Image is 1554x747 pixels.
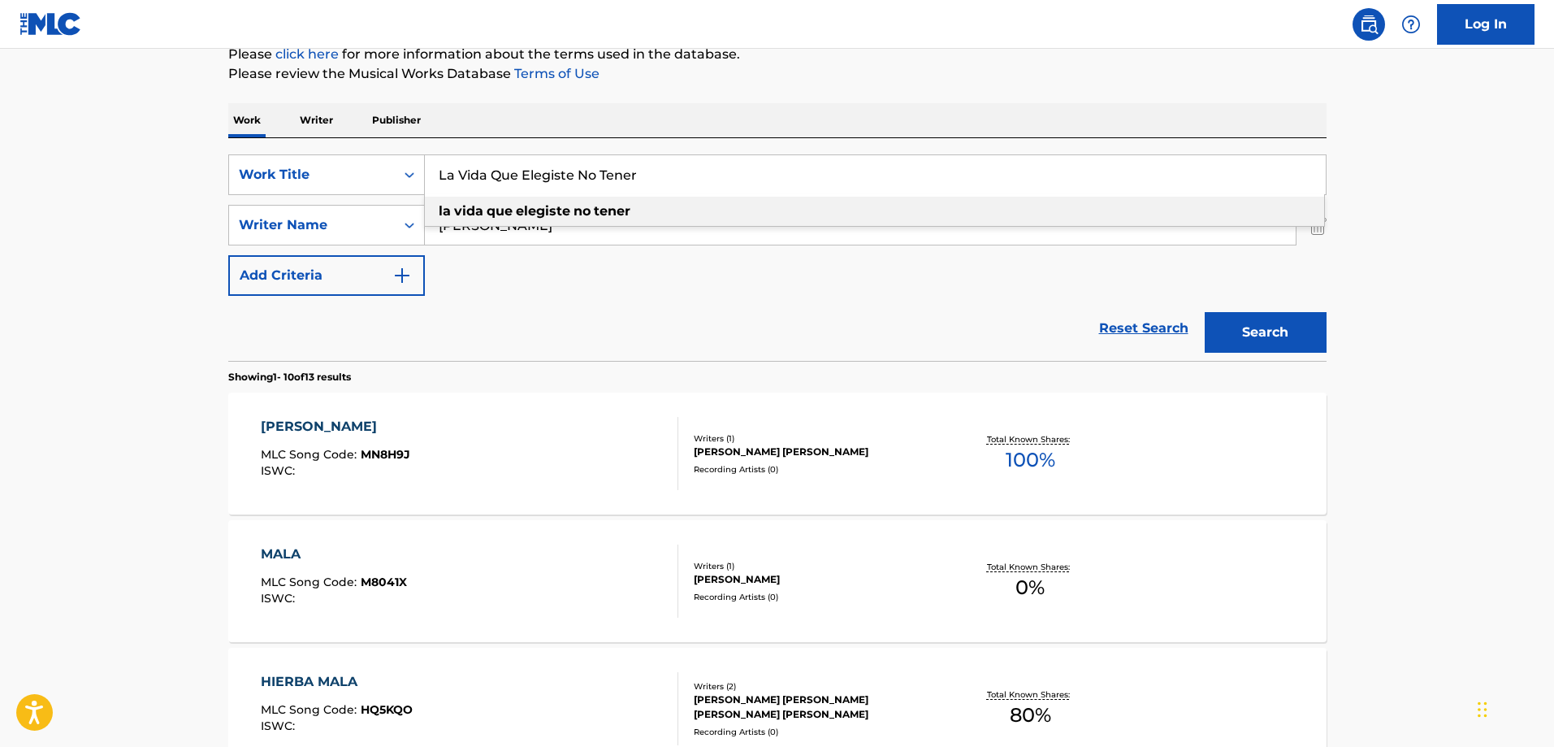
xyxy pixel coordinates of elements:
[439,203,451,219] strong: la
[694,445,939,459] div: [PERSON_NAME] [PERSON_NAME]
[228,393,1327,515] a: [PERSON_NAME]MLC Song Code:MN8H9JISWC:Writers (1)[PERSON_NAME] [PERSON_NAME]Recording Artists (0)...
[487,203,513,219] strong: que
[694,463,939,476] div: Recording Artists ( 0 )
[228,255,425,296] button: Add Criteria
[516,203,570,219] strong: elegiste
[261,672,413,692] div: HIERBA MALA
[367,103,426,137] p: Publisher
[1437,4,1535,45] a: Log In
[1478,685,1487,734] div: Drag
[361,702,413,717] span: HQ5KQO
[987,561,1074,573] p: Total Known Shares:
[1006,445,1055,475] span: 100 %
[454,203,483,219] strong: vida
[239,215,385,235] div: Writer Name
[511,66,600,81] a: Terms of Use
[694,726,939,738] div: Recording Artists ( 0 )
[694,680,939,693] div: Writers ( 2 )
[361,575,407,589] span: M8041X
[1205,312,1327,353] button: Search
[261,591,299,606] span: ISWC :
[1010,701,1051,730] span: 80 %
[987,433,1074,445] p: Total Known Shares:
[694,572,939,587] div: [PERSON_NAME]
[261,719,299,733] span: ISWC :
[1473,669,1554,747] iframe: Chat Widget
[228,370,351,384] p: Showing 1 - 10 of 13 results
[228,45,1327,64] p: Please for more information about the terms used in the database.
[228,103,266,137] p: Work
[261,447,361,462] span: MLC Song Code :
[261,545,407,564] div: MALA
[987,688,1074,701] p: Total Known Shares:
[1015,573,1045,602] span: 0 %
[694,432,939,445] div: Writers ( 1 )
[261,702,361,717] span: MLC Song Code :
[594,203,630,219] strong: tener
[295,103,338,137] p: Writer
[239,165,385,185] div: Work Title
[574,203,591,219] strong: no
[694,693,939,722] div: [PERSON_NAME] [PERSON_NAME] [PERSON_NAME] [PERSON_NAME]
[228,520,1327,642] a: MALAMLC Song Code:M8041XISWC:Writers (1)[PERSON_NAME]Recording Artists (0)Total Known Shares:0%
[1395,8,1427,41] div: Help
[694,560,939,572] div: Writers ( 1 )
[228,64,1327,84] p: Please review the Musical Works Database
[1091,311,1197,346] a: Reset Search
[1359,15,1379,34] img: search
[275,46,339,62] a: click here
[261,417,410,436] div: [PERSON_NAME]
[361,447,410,462] span: MN8H9J
[228,154,1327,361] form: Search Form
[261,575,361,589] span: MLC Song Code :
[392,266,412,285] img: 9d2ae6d4665cec9f34b9.svg
[1401,15,1421,34] img: help
[1353,8,1385,41] a: Public Search
[694,591,939,603] div: Recording Artists ( 0 )
[19,12,82,36] img: MLC Logo
[261,463,299,478] span: ISWC :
